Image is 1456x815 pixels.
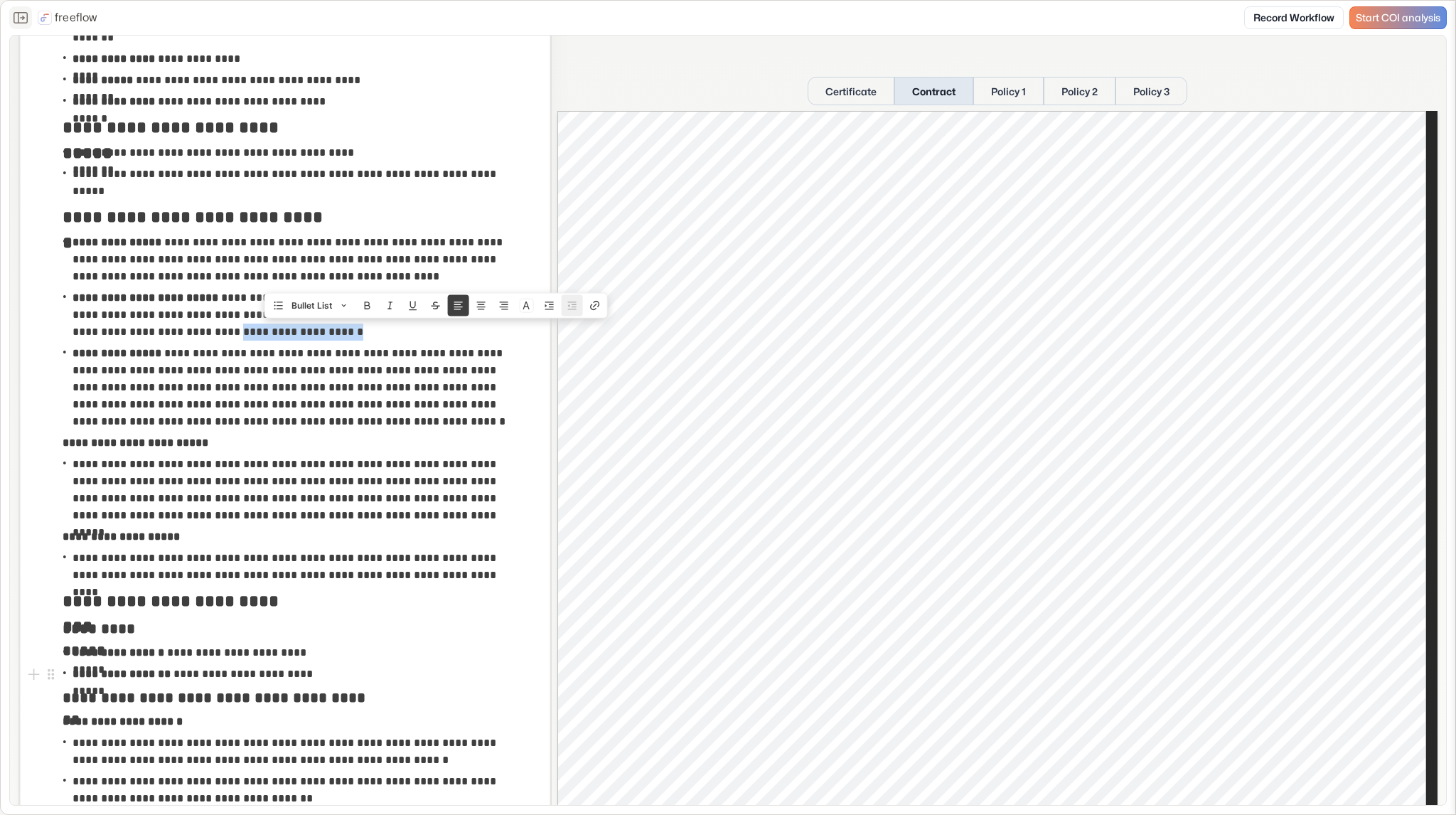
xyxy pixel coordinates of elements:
[291,295,333,316] span: Bullet List
[9,6,32,29] button: Close the sidebar
[26,666,43,683] button: Add block
[470,295,491,316] button: Align text center
[356,295,378,316] button: Bold
[1244,6,1344,29] a: Record Workflow
[1044,77,1115,105] button: Policy 2
[561,295,582,316] button: Unnest block
[894,77,973,105] button: Contract
[43,666,60,683] button: Open block menu
[973,77,1044,105] button: Policy 1
[38,9,97,26] a: freeflow
[538,295,560,316] button: Nest block
[493,295,514,316] button: Align text right
[1349,6,1447,29] a: Start COI analysis
[267,295,355,316] button: Bullet List
[424,295,446,316] button: Strike
[447,295,469,316] button: Align text left
[557,111,1438,809] iframe: Contract
[402,295,423,316] button: Underline
[808,77,894,105] button: Certificate
[1356,12,1440,24] span: Start COI analysis
[1115,77,1187,105] button: Policy 3
[584,295,605,316] button: Create link
[379,295,400,316] button: Italic
[55,9,97,26] p: freeflow
[515,295,537,316] button: Colors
